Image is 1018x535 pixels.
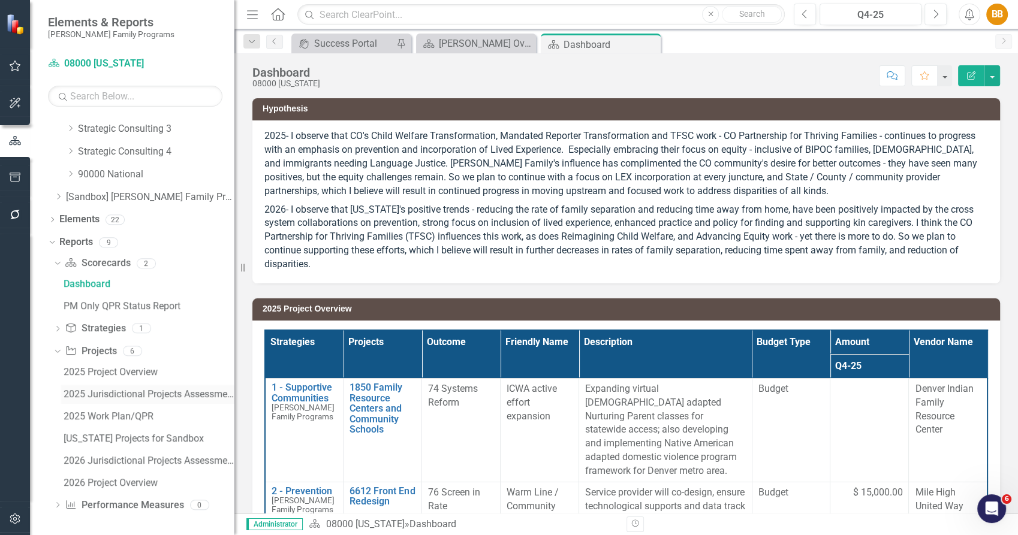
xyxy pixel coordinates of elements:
h3: 2025 Project Overview [263,304,994,313]
div: [US_STATE] Projects for Sandbox [64,433,234,444]
span: Denver Indian Family Resource Center [915,383,973,436]
div: 1 [132,324,151,334]
a: 1 - Supportive Communities [272,382,337,403]
a: 2025 Work Plan/QPR [61,407,234,426]
button: Search [722,6,782,23]
a: 2025 Project Overview [61,362,234,382]
span: Budget [758,486,824,500]
span: 76 Screen in Rate [428,486,480,512]
div: 2026 Project Overview [64,477,234,488]
button: BB [986,4,1008,25]
p: 2025- I observe that CO's Child Welfare Transformation, Mandated Reporter Transformation and TFSC... [264,129,988,200]
div: 6 [123,346,142,356]
iframe: Intercom live chat [977,494,1006,523]
span: [PERSON_NAME] Family Programs [272,403,335,421]
span: Budget [758,382,824,396]
td: Double-Click to Edit [752,378,830,482]
span: [PERSON_NAME] Family Programs [272,495,335,514]
a: 08000 [US_STATE] [48,57,198,71]
span: Mile High United Way [915,486,963,512]
td: Double-Click to Edit [422,378,501,482]
div: Q4-25 [824,8,917,22]
div: 2 [137,258,156,268]
a: Success Portal [294,36,393,51]
div: Dashboard [252,66,320,79]
a: Strategies [65,322,125,335]
span: 74 Systems Reform [428,383,478,408]
a: 08000 [US_STATE] [326,518,404,530]
a: Strategic Consulting 4 [78,145,234,159]
a: Projects [65,344,116,358]
div: 2026 Jurisdictional Projects Assessment [64,455,234,466]
div: [PERSON_NAME] Overview [439,36,533,51]
span: Warm Line / Community Navigation [507,486,559,525]
td: Double-Click to Edit Right Click for Context Menu [265,378,344,482]
td: Double-Click to Edit [501,378,579,482]
p: Expanding virtual [DEMOGRAPHIC_DATA] adapted Nurturing Parent classes for statewide access; also ... [585,382,745,478]
input: Search Below... [48,86,222,107]
span: ICWA active effort expansion [507,383,557,422]
a: [Sandbox] [PERSON_NAME] Family Programs [66,191,234,204]
div: Dashboard [409,518,456,530]
div: 22 [106,214,125,225]
div: Success Portal [314,36,393,51]
div: 2025 Jurisdictional Projects Assessment [64,389,234,400]
a: 2026 Project Overview [61,473,234,492]
span: Elements & Reports [48,15,174,29]
div: » [309,518,617,531]
div: 0 [190,500,209,510]
a: Dashboard [61,274,234,294]
a: 90000 National [78,168,234,182]
h3: Hypothesis [263,104,994,113]
a: Strategic Consulting 3 [78,122,234,136]
span: 6 [1002,494,1011,504]
a: Elements [59,213,100,226]
div: Dashboard [64,279,234,289]
span: $ 15,000.00 [853,486,902,500]
div: Dashboard [564,37,658,52]
a: [US_STATE] Projects for Sandbox [61,429,234,448]
a: [PERSON_NAME] Overview [419,36,533,51]
a: 6612 Front End Redesign [350,486,415,507]
div: 2025 Project Overview [64,367,234,377]
p: 2026- I observe that [US_STATE]'s positive trends - reducing the rate of family separation and re... [264,201,988,271]
a: 1850 Family Resource Centers and Community Schools [350,382,415,435]
a: 2025 Jurisdictional Projects Assessment [61,385,234,404]
span: Search [739,9,765,19]
span: Administrator [246,518,303,530]
td: Double-Click to Edit Right Click for Context Menu [344,378,422,482]
input: Search ClearPoint... [297,4,785,25]
a: Reports [59,235,93,249]
a: 2 - Prevention [272,486,337,497]
td: Double-Click to Edit [579,378,752,482]
td: Double-Click to Edit [909,378,987,482]
a: PM Only QPR Status Report [61,297,234,316]
a: 2026 Jurisdictional Projects Assessment [61,451,234,470]
button: Q4-25 [820,4,921,25]
img: ClearPoint Strategy [6,13,27,34]
a: Performance Measures [65,498,183,512]
a: Scorecards [65,256,130,270]
div: 2025 Work Plan/QPR [64,411,234,422]
div: 08000 [US_STATE] [252,79,320,88]
div: 9 [99,237,118,247]
td: Double-Click to Edit [830,378,909,482]
small: [PERSON_NAME] Family Programs [48,29,174,39]
div: PM Only QPR Status Report [64,301,234,312]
